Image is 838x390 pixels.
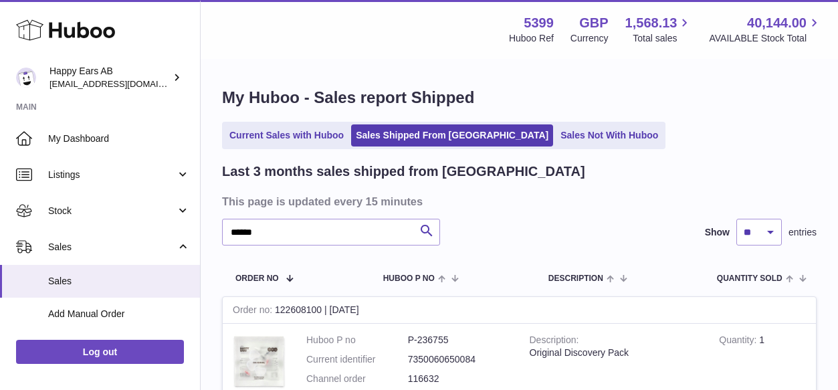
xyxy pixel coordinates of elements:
span: entries [789,226,817,239]
dt: Huboo P no [306,334,408,347]
img: 53991712582217.png [233,334,286,389]
span: 1,568.13 [625,14,677,32]
a: Log out [16,340,184,364]
span: Huboo P no [383,274,435,283]
strong: Order no [233,304,275,318]
dt: Channel order [306,373,408,385]
div: Original Discovery Pack [530,347,700,359]
span: Listings [48,169,176,181]
span: Order No [235,274,279,283]
div: Currency [570,32,609,45]
strong: GBP [579,14,608,32]
div: Happy Ears AB [49,65,170,90]
span: Sales [48,241,176,254]
span: Quantity Sold [717,274,782,283]
span: 40,144.00 [747,14,807,32]
label: Show [705,226,730,239]
a: Current Sales with Huboo [225,124,348,147]
span: Add Manual Order [48,308,190,320]
h3: This page is updated every 15 minutes [222,194,813,209]
dd: P-236755 [408,334,510,347]
strong: Description [530,334,579,349]
h1: My Huboo - Sales report Shipped [222,87,817,108]
strong: Quantity [719,334,759,349]
strong: 5399 [524,14,554,32]
dt: Current identifier [306,353,408,366]
div: 122608100 | [DATE] [223,297,816,324]
span: Total sales [633,32,692,45]
span: My Dashboard [48,132,190,145]
a: 1,568.13 Total sales [625,14,693,45]
a: Sales Not With Huboo [556,124,663,147]
img: 3pl@happyearsearplugs.com [16,68,36,88]
a: Sales Shipped From [GEOGRAPHIC_DATA] [351,124,553,147]
h2: Last 3 months sales shipped from [GEOGRAPHIC_DATA] [222,163,585,181]
span: AVAILABLE Stock Total [709,32,822,45]
span: Stock [48,205,176,217]
a: 40,144.00 AVAILABLE Stock Total [709,14,822,45]
span: [EMAIL_ADDRESS][DOMAIN_NAME] [49,78,197,89]
span: Description [548,274,603,283]
dd: 116632 [408,373,510,385]
div: Huboo Ref [509,32,554,45]
dd: 7350060650084 [408,353,510,366]
span: Sales [48,275,190,288]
